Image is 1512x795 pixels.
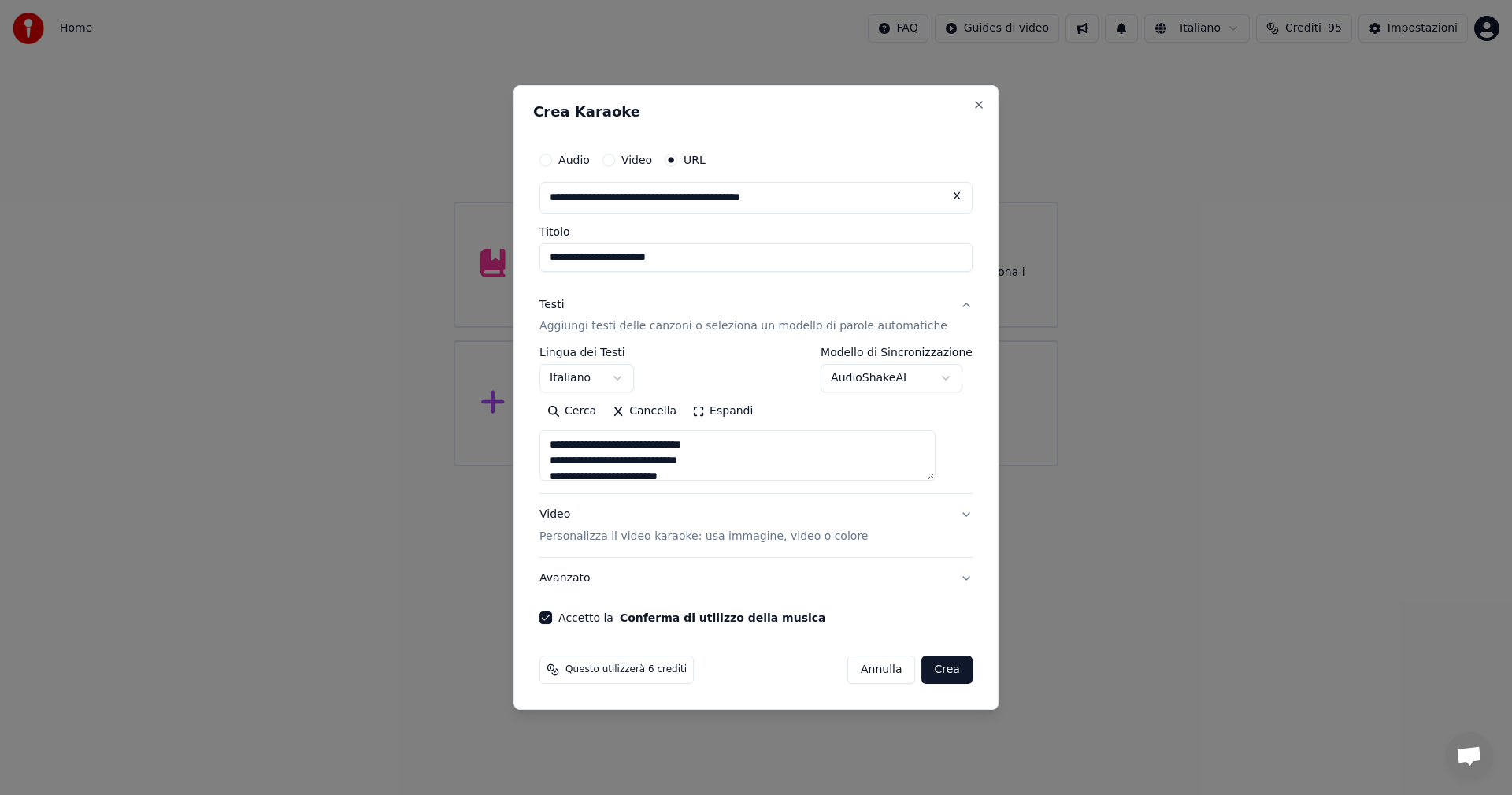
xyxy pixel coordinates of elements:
[558,154,590,165] label: Audio
[621,154,652,165] label: Video
[539,226,973,237] label: Titolo
[539,319,947,335] p: Aggiungi testi delle canzoni o seleziona un modello di parole automatiche
[847,656,916,684] button: Annulla
[922,656,973,684] button: Crea
[539,347,973,494] div: TestiAggiungi testi delle canzoni o seleziona un modello di parole automatiche
[539,558,973,599] button: Avanzato
[539,529,868,544] p: Personalizza il video karaoke: usa immagine, video o colore
[604,399,684,425] button: Cancella
[558,612,825,623] label: Accetto la
[539,297,564,313] div: Testi
[539,399,604,425] button: Cerca
[684,399,761,425] button: Espandi
[539,347,634,358] label: Lingua dei Testi
[821,347,973,358] label: Modello di Sincronizzazione
[539,495,973,558] button: VideoPersonalizza il video karaoke: usa immagine, video o colore
[533,105,979,119] h2: Crea Karaoke
[620,612,826,623] button: Accetto la
[539,284,973,347] button: TestiAggiungi testi delle canzoni o seleziona un modello di parole automatiche
[684,154,706,165] label: URL
[539,507,868,545] div: Video
[565,663,687,676] span: Questo utilizzerà 6 crediti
